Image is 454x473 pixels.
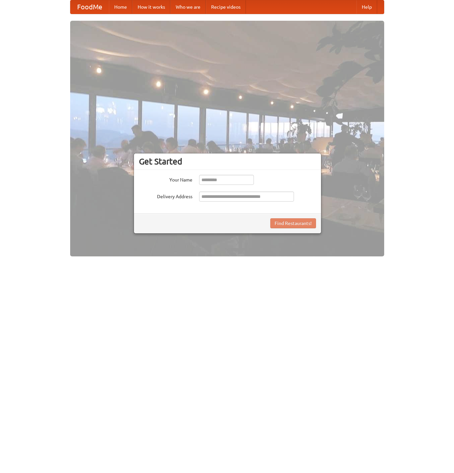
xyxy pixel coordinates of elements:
[206,0,246,14] a: Recipe videos
[132,0,170,14] a: How it works
[356,0,377,14] a: Help
[139,156,316,166] h3: Get Started
[109,0,132,14] a: Home
[139,192,192,200] label: Delivery Address
[139,175,192,183] label: Your Name
[170,0,206,14] a: Who we are
[270,218,316,228] button: Find Restaurants!
[70,0,109,14] a: FoodMe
